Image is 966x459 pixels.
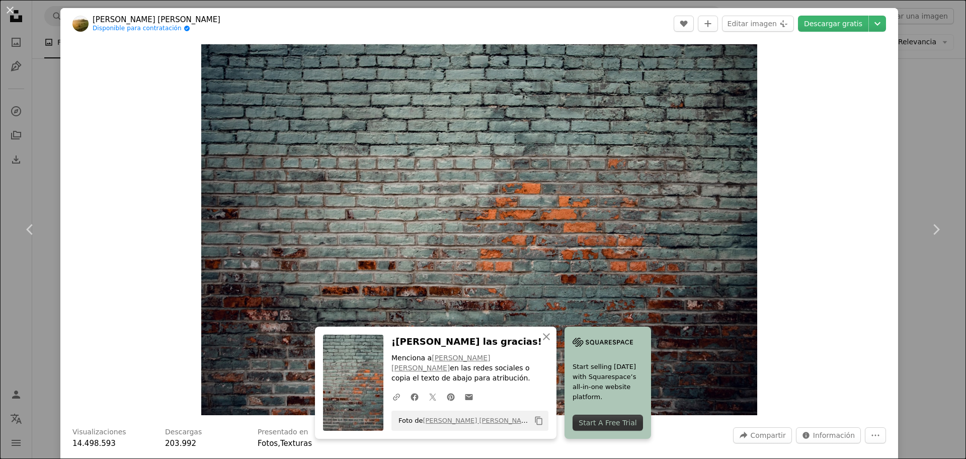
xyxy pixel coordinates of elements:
span: Start selling [DATE] with Squarespace’s all-in-one website platform. [573,362,643,402]
img: file-1705255347840-230a6ab5bca9image [573,335,633,350]
a: [PERSON_NAME] [PERSON_NAME] [423,417,533,424]
div: Start A Free Trial [573,415,643,431]
h3: Descargas [165,427,202,437]
a: [PERSON_NAME] [PERSON_NAME] [93,15,220,25]
button: Ampliar en esta imagen [201,44,758,415]
a: Comparte en Twitter [424,387,442,407]
button: Me gusta [674,16,694,32]
button: Editar imagen [722,16,794,32]
a: Fotos [258,439,278,448]
span: , [278,439,280,448]
button: Más acciones [865,427,886,443]
span: 14.498.593 [72,439,116,448]
p: Menciona a en las redes sociales o copia el texto de abajo para atribución. [391,353,548,384]
a: Comparte por correo electrónico [460,387,478,407]
button: Copiar al portapapeles [530,412,547,429]
img: Ve al perfil de Donnie Rosie [72,16,89,32]
span: Información [813,428,855,443]
a: Comparte en Pinterest [442,387,460,407]
a: Disponible para contratación [93,25,220,33]
a: Descargar gratis [798,16,868,32]
h3: Presentado en [258,427,308,437]
button: Elegir el tamaño de descarga [869,16,886,32]
button: Compartir esta imagen [733,427,791,443]
h3: ¡[PERSON_NAME] las gracias! [391,335,548,349]
a: Start selling [DATE] with Squarespace’s all-in-one website platform.Start A Free Trial [565,327,651,439]
span: 203.992 [165,439,196,448]
a: [PERSON_NAME] [PERSON_NAME] [391,354,491,372]
button: Estadísticas sobre esta imagen [796,427,861,443]
a: Siguiente [906,181,966,278]
h3: Visualizaciones [72,427,126,437]
button: Añade a la colección [698,16,718,32]
a: Texturas [280,439,312,448]
span: Foto de en [393,413,530,429]
span: Compartir [750,428,785,443]
img: pintura de pared gris [201,44,758,415]
a: Comparte en Facebook [406,387,424,407]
